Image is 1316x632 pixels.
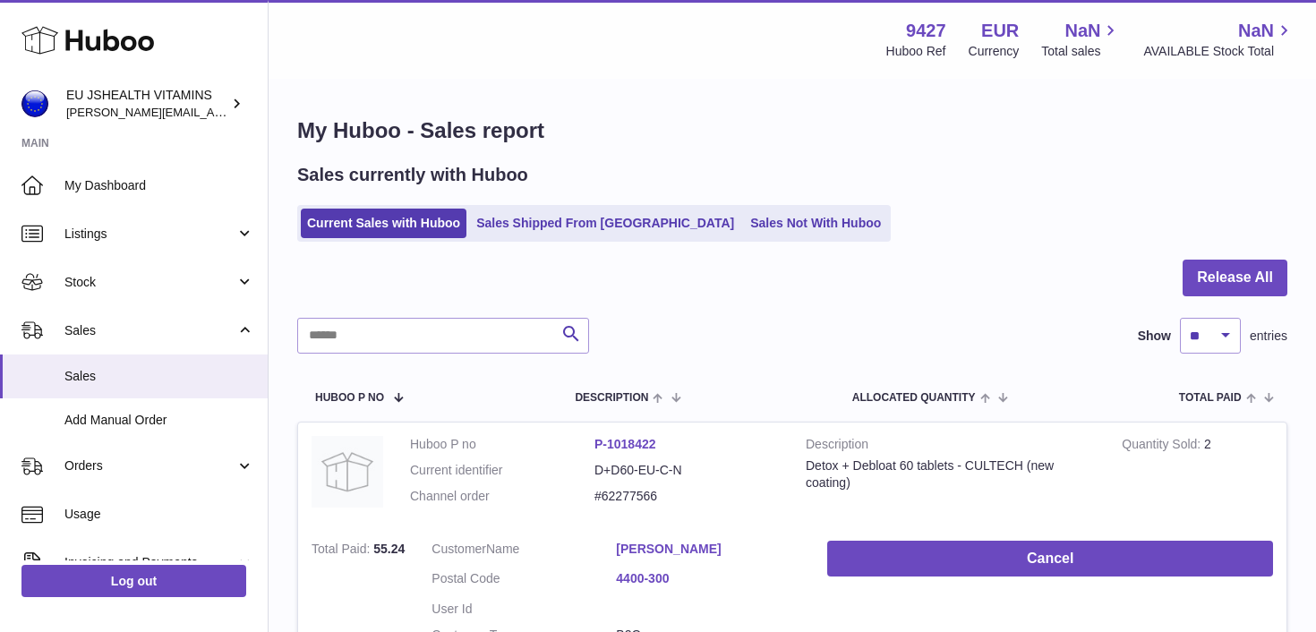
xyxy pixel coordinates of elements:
span: entries [1250,328,1287,345]
span: Orders [64,457,235,474]
span: Total sales [1041,43,1121,60]
div: Currency [969,43,1020,60]
span: ALLOCATED Quantity [852,392,976,404]
a: NaN AVAILABLE Stock Total [1143,19,1295,60]
a: Sales Shipped From [GEOGRAPHIC_DATA] [470,209,740,238]
h2: Sales currently with Huboo [297,163,528,187]
span: Listings [64,226,235,243]
div: Huboo Ref [886,43,946,60]
span: Stock [64,274,235,291]
strong: Total Paid [312,542,373,560]
a: Sales Not With Huboo [744,209,887,238]
img: no-photo.jpg [312,436,383,508]
a: Log out [21,565,246,597]
strong: EUR [981,19,1019,43]
span: Customer [432,542,486,556]
dt: User Id [432,601,616,618]
img: laura@jessicasepel.com [21,90,48,117]
div: Detox + Debloat 60 tablets - CULTECH (new coating) [806,457,1095,491]
span: Invoicing and Payments [64,554,235,571]
a: 4400-300 [616,570,800,587]
button: Release All [1183,260,1287,296]
span: AVAILABLE Stock Total [1143,43,1295,60]
a: NaN Total sales [1041,19,1121,60]
a: P-1018422 [594,437,656,451]
strong: Description [806,436,1095,457]
span: Sales [64,368,254,385]
strong: Quantity Sold [1122,437,1204,456]
span: Huboo P no [315,392,384,404]
span: Total paid [1179,392,1242,404]
span: NaN [1064,19,1100,43]
dd: #62277566 [594,488,779,505]
strong: 9427 [906,19,946,43]
dt: Channel order [410,488,594,505]
span: Description [575,392,648,404]
dt: Current identifier [410,462,594,479]
a: Current Sales with Huboo [301,209,466,238]
span: My Dashboard [64,177,254,194]
span: 55.24 [373,542,405,556]
span: Sales [64,322,235,339]
dd: D+D60-EU-C-N [594,462,779,479]
label: Show [1138,328,1171,345]
dt: Postal Code [432,570,616,592]
dt: Name [432,541,616,562]
a: [PERSON_NAME] [616,541,800,558]
span: Add Manual Order [64,412,254,429]
dt: Huboo P no [410,436,594,453]
td: 2 [1108,423,1286,527]
button: Cancel [827,541,1273,577]
span: [PERSON_NAME][EMAIL_ADDRESS][DOMAIN_NAME] [66,105,359,119]
span: Usage [64,506,254,523]
div: EU JSHEALTH VITAMINS [66,87,227,121]
h1: My Huboo - Sales report [297,116,1287,145]
span: NaN [1238,19,1274,43]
